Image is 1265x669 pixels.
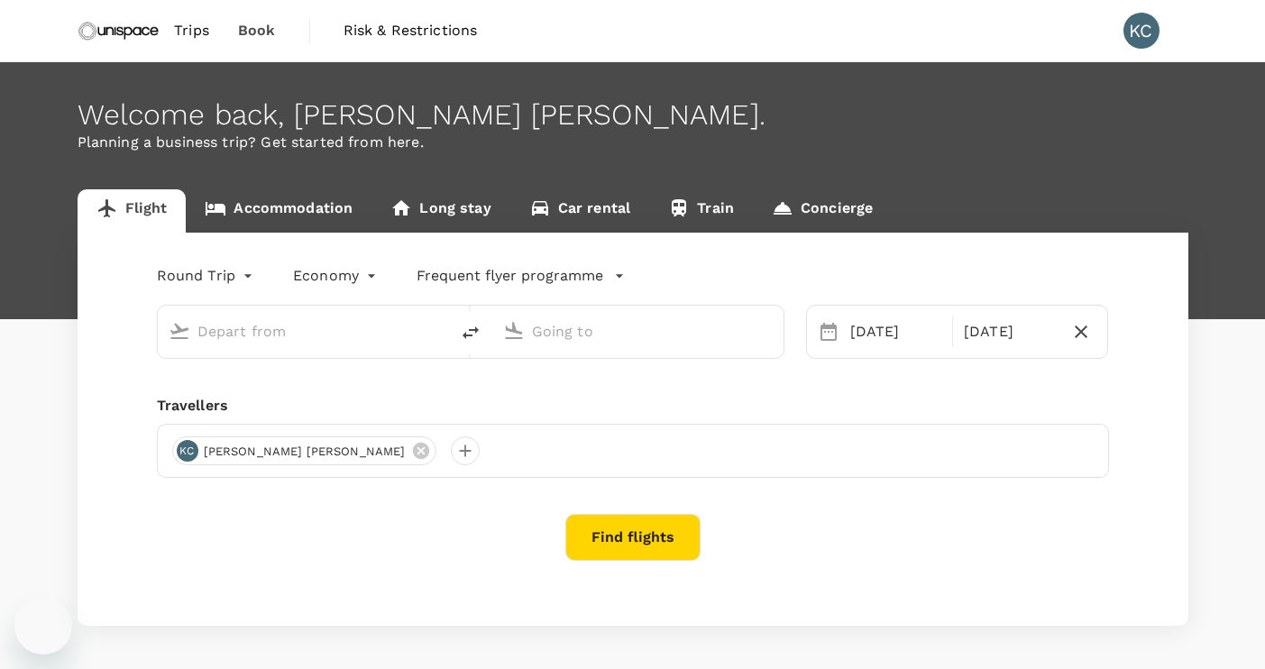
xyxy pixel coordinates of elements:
a: Car rental [510,189,650,233]
input: Depart from [197,317,411,345]
img: Unispace [78,11,160,50]
a: Train [649,189,753,233]
p: Frequent flyer programme [417,265,603,287]
a: Concierge [753,189,892,233]
span: Trips [174,20,209,41]
div: [DATE] [843,314,949,350]
div: Travellers [157,395,1109,417]
a: Flight [78,189,187,233]
div: Economy [293,261,380,290]
button: Open [436,329,440,333]
span: Risk & Restrictions [344,20,478,41]
button: delete [449,311,492,354]
a: Long stay [371,189,509,233]
button: Frequent flyer programme [417,265,625,287]
div: KC [1123,13,1160,49]
iframe: Button to launch messaging window [14,597,72,655]
div: KC[PERSON_NAME] [PERSON_NAME] [172,436,436,465]
button: Open [771,329,775,333]
input: Going to [532,317,746,345]
span: [PERSON_NAME] [PERSON_NAME] [193,443,417,461]
div: Round Trip [157,261,258,290]
p: Planning a business trip? Get started from here. [78,132,1188,153]
div: KC [177,440,198,462]
a: Accommodation [186,189,371,233]
span: Book [238,20,276,41]
div: Welcome back , [PERSON_NAME] [PERSON_NAME] . [78,98,1188,132]
div: [DATE] [957,314,1062,350]
button: Find flights [565,514,701,561]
